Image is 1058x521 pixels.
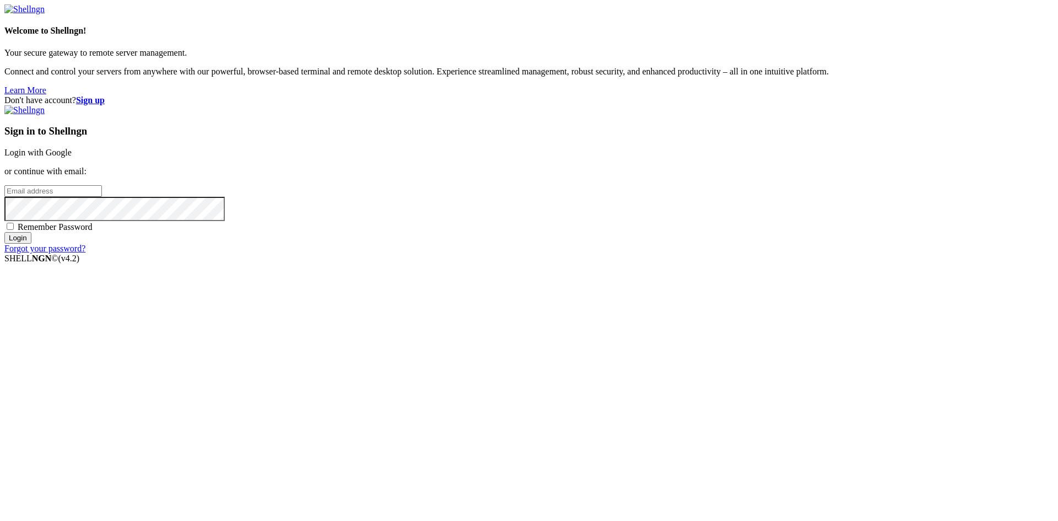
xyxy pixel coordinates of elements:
[4,232,31,244] input: Login
[7,223,14,230] input: Remember Password
[4,148,72,157] a: Login with Google
[76,95,105,105] a: Sign up
[32,254,52,263] b: NGN
[4,166,1054,176] p: or continue with email:
[4,105,45,115] img: Shellngn
[4,48,1054,58] p: Your secure gateway to remote server management.
[4,254,79,263] span: SHELL ©
[4,67,1054,77] p: Connect and control your servers from anywhere with our powerful, browser-based terminal and remo...
[4,85,46,95] a: Learn More
[58,254,80,263] span: 4.2.0
[4,185,102,197] input: Email address
[4,244,85,253] a: Forgot your password?
[4,4,45,14] img: Shellngn
[4,26,1054,36] h4: Welcome to Shellngn!
[4,95,1054,105] div: Don't have account?
[4,125,1054,137] h3: Sign in to Shellngn
[18,222,93,232] span: Remember Password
